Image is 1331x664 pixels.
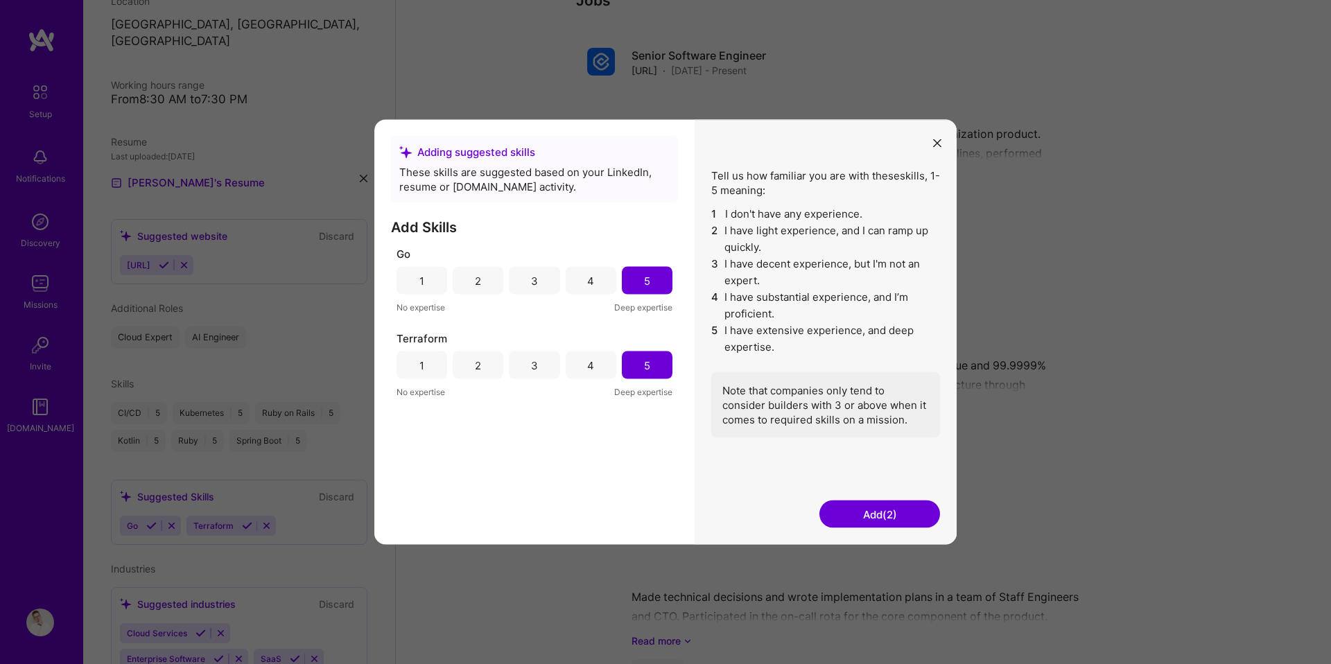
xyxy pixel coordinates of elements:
div: Adding suggested skills [399,145,670,159]
button: Add(2) [819,500,940,528]
span: 2 [711,222,719,256]
div: modal [374,120,957,545]
span: 5 [711,322,719,356]
i: icon Close [933,139,941,147]
span: Terraform [397,331,447,346]
div: 4 [587,358,594,372]
div: These skills are suggested based on your LinkedIn, resume or [DOMAIN_NAME] activity. [399,165,670,194]
li: I have decent experience, but I'm not an expert. [711,256,940,289]
div: 3 [531,358,538,372]
i: icon SuggestedTeams [399,146,412,158]
span: No expertise [397,300,445,315]
span: Go [397,247,410,261]
div: 2 [475,358,481,372]
span: No expertise [397,385,445,399]
span: 1 [711,206,720,222]
div: Tell us how familiar you are with these skills , 1-5 meaning: [711,168,940,438]
div: 1 [419,358,424,372]
div: 5 [644,358,650,372]
span: Deep expertise [614,385,672,399]
span: 4 [711,289,719,322]
div: 2 [475,273,481,288]
div: 1 [419,273,424,288]
div: 4 [587,273,594,288]
span: 3 [711,256,719,289]
span: Deep expertise [614,300,672,315]
li: I have substantial experience, and I’m proficient. [711,289,940,322]
div: 5 [644,273,650,288]
h3: Add Skills [391,219,678,236]
li: I have light experience, and I can ramp up quickly. [711,222,940,256]
li: I have extensive experience, and deep expertise. [711,322,940,356]
li: I don't have any experience. [711,206,940,222]
div: Note that companies only tend to consider builders with 3 or above when it comes to required skil... [711,372,940,438]
div: 3 [531,273,538,288]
